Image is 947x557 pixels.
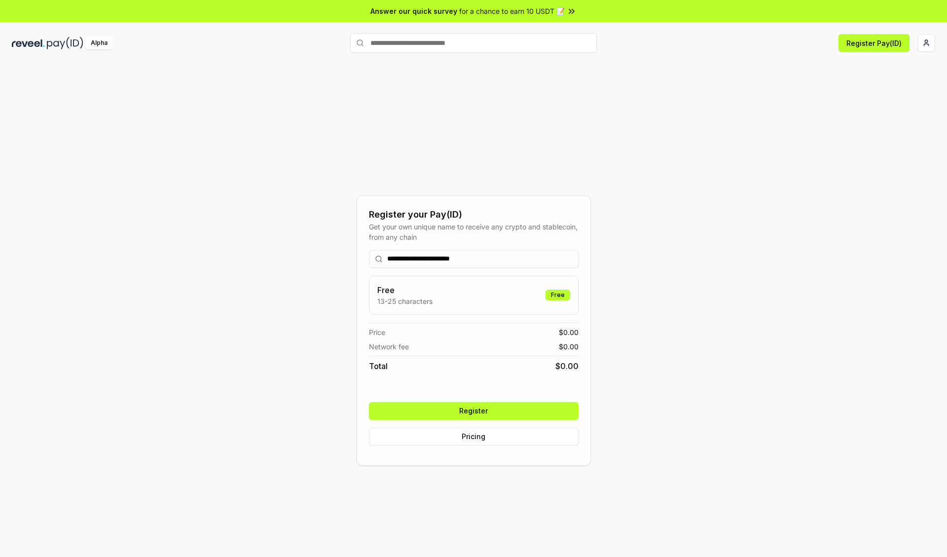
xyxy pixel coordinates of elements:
[85,37,113,49] div: Alpha
[369,208,579,222] div: Register your Pay(ID)
[559,327,579,337] span: $ 0.00
[459,6,565,16] span: for a chance to earn 10 USDT 📝
[559,341,579,352] span: $ 0.00
[555,360,579,372] span: $ 0.00
[370,6,457,16] span: Answer our quick survey
[546,290,570,300] div: Free
[369,360,388,372] span: Total
[369,402,579,420] button: Register
[377,296,433,306] p: 13-25 characters
[369,428,579,446] button: Pricing
[369,341,409,352] span: Network fee
[12,37,45,49] img: reveel_dark
[47,37,83,49] img: pay_id
[377,284,433,296] h3: Free
[369,222,579,242] div: Get your own unique name to receive any crypto and stablecoin, from any chain
[838,34,910,52] button: Register Pay(ID)
[369,327,385,337] span: Price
